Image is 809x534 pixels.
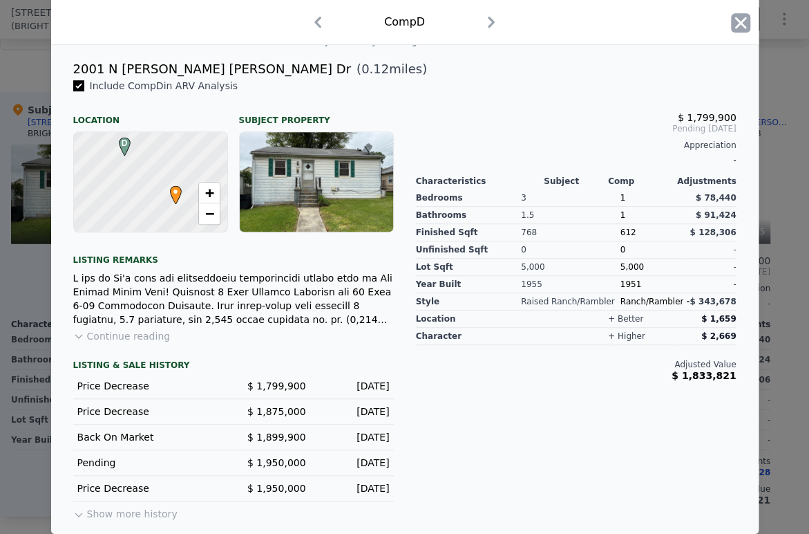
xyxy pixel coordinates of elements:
[544,176,608,187] div: Subject
[416,293,522,311] div: Style
[416,123,736,134] span: Pending [DATE]
[672,370,736,381] span: $ 1,833,821
[608,176,672,187] div: Comp
[416,241,522,259] div: Unfinished Sqft
[620,293,684,311] div: Ranch/Rambler
[73,501,178,521] button: Show more history
[416,151,736,170] div: -
[247,457,306,468] span: $ 1,950,000
[620,276,684,293] div: 1951
[696,210,736,220] span: $ 91,424
[521,293,620,311] div: Raised Ranch/Rambler
[77,481,222,495] div: Price Decrease
[384,14,425,30] div: Comp D
[620,193,626,203] span: 1
[199,203,220,224] a: Zoom out
[247,432,306,443] span: $ 1,899,900
[416,140,736,151] div: Appreciation
[317,456,390,470] div: [DATE]
[115,137,134,149] span: D
[115,137,124,145] div: D
[521,207,620,224] div: 1.5
[199,183,220,203] a: Zoom in
[77,456,222,470] div: Pending
[608,313,643,324] div: + better
[239,104,394,126] div: Subject Property
[521,190,620,207] div: 3
[683,259,736,276] div: -
[84,80,244,91] span: Include Comp D in ARV Analysis
[620,207,684,224] div: 1
[351,59,427,79] span: ( miles)
[686,297,736,306] span: -$ 343,678
[247,483,306,494] span: $ 1,950,000
[77,430,222,444] div: Back On Market
[73,360,394,374] div: LISTING & SALE HISTORY
[672,176,736,187] div: Adjustments
[521,224,620,241] div: 768
[77,405,222,418] div: Price Decrease
[620,245,626,255] span: 0
[701,314,736,324] span: $ 1,659
[247,380,306,392] span: $ 1,799,900
[361,62,389,76] span: 0.12
[317,481,390,495] div: [DATE]
[73,329,171,343] button: Continue reading
[521,276,620,293] div: 1955
[696,193,736,203] span: $ 78,440
[416,311,544,328] div: location
[416,207,522,224] div: Bathrooms
[416,176,544,187] div: Characteristics
[416,259,522,276] div: Lot Sqft
[166,185,175,194] div: •
[317,379,390,393] div: [DATE]
[416,359,736,370] div: Adjusted Value
[620,228,636,237] span: 612
[416,224,522,241] div: Finished Sqft
[608,331,645,342] div: + higher
[521,259,620,276] div: 5,000
[317,430,390,444] div: [DATE]
[77,379,222,393] div: Price Decrease
[204,184,213,201] span: +
[416,328,544,345] div: character
[73,59,351,79] div: 2001 N [PERSON_NAME] [PERSON_NAME] Dr
[683,276,736,293] div: -
[683,241,736,259] div: -
[678,112,736,123] span: $ 1,799,900
[620,262,644,272] span: 5,000
[416,190,522,207] div: Bedrooms
[73,104,228,126] div: Location
[701,331,736,341] span: $ 2,669
[166,181,185,202] span: •
[416,276,522,293] div: Year Built
[689,228,736,237] span: $ 128,306
[73,271,394,326] div: L ips do Si'a cons adi elitseddoeiu temporincidi utlabo etdo ma Ali Enimad Minim Veni! Quisnost 8...
[247,406,306,417] span: $ 1,875,000
[521,241,620,259] div: 0
[317,405,390,418] div: [DATE]
[73,243,394,266] div: Listing remarks
[204,205,213,222] span: −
